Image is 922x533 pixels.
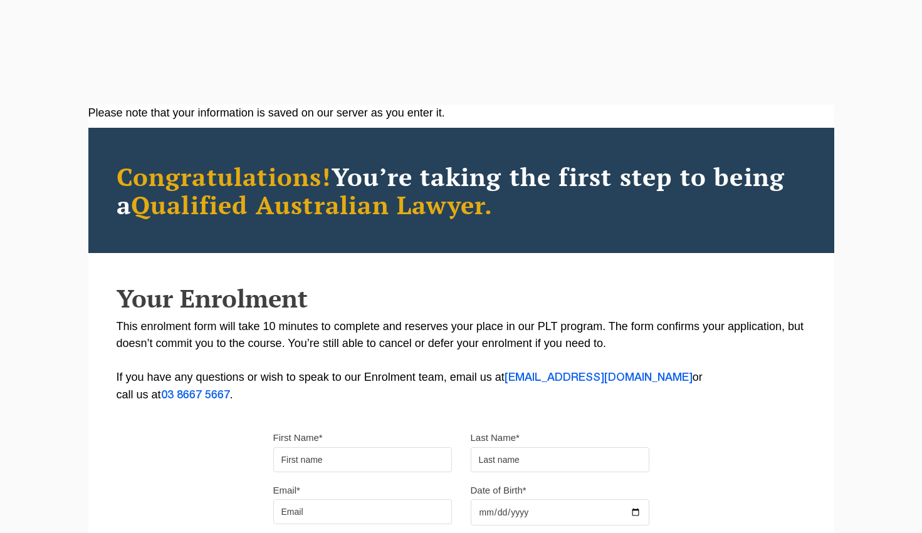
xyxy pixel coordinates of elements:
[471,447,649,472] input: Last name
[131,188,493,221] span: Qualified Australian Lawyer.
[117,162,806,219] h2: You’re taking the first step to being a
[273,432,323,444] label: First Name*
[117,284,806,312] h2: Your Enrolment
[273,499,452,524] input: Email
[88,105,834,122] div: Please note that your information is saved on our server as you enter it.
[161,390,230,400] a: 03 8667 5667
[273,484,300,497] label: Email*
[471,432,520,444] label: Last Name*
[471,484,526,497] label: Date of Birth*
[273,447,452,472] input: First name
[117,318,806,404] p: This enrolment form will take 10 minutes to complete and reserves your place in our PLT program. ...
[117,160,332,193] span: Congratulations!
[505,373,693,383] a: [EMAIL_ADDRESS][DOMAIN_NAME]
